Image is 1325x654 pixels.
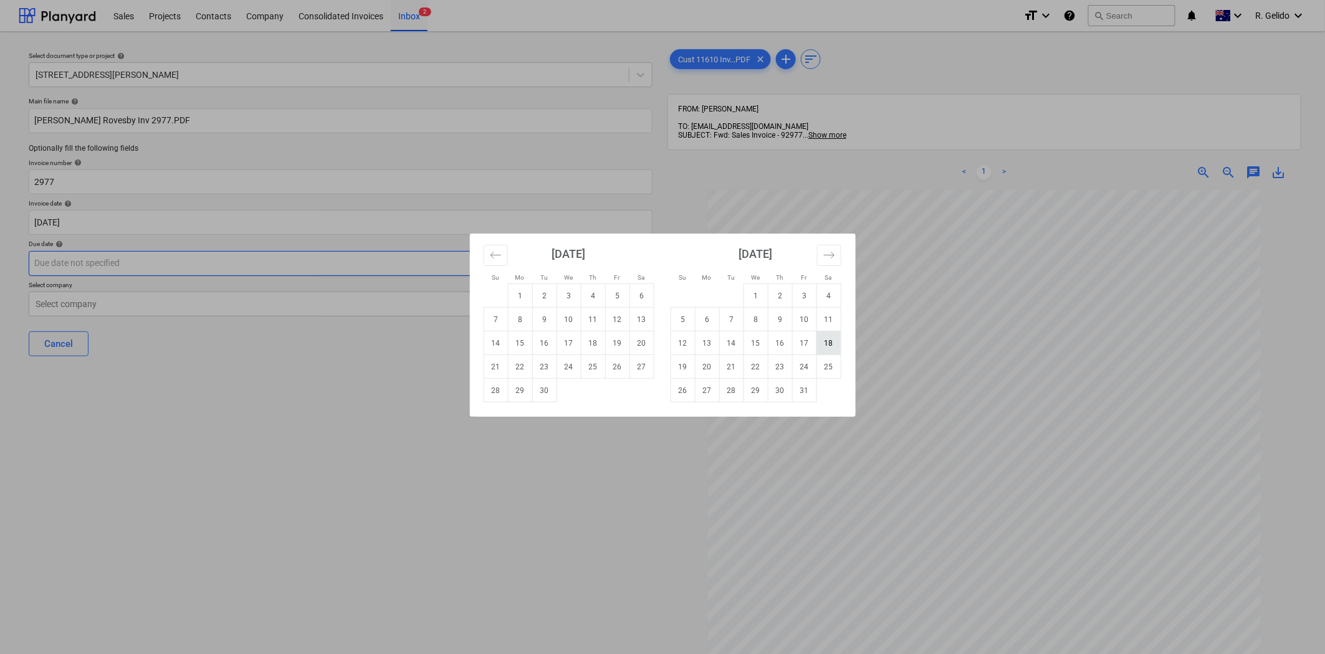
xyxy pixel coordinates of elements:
[719,331,744,355] td: Tuesday, October 14, 2025
[817,245,841,266] button: Move forward to switch to the next month.
[679,274,686,281] small: Su
[695,379,719,402] td: Monday, October 27, 2025
[801,274,807,281] small: Fr
[508,308,532,331] td: Monday, September 8, 2025
[719,355,744,379] td: Tuesday, October 21, 2025
[557,355,581,379] td: Wednesday, September 24, 2025
[1263,594,1325,654] iframe: Chat Widget
[751,274,760,281] small: We
[629,331,654,355] td: Saturday, September 20, 2025
[532,284,557,308] td: Tuesday, September 2, 2025
[792,379,816,402] td: Friday, October 31, 2025
[532,308,557,331] td: Tuesday, September 9, 2025
[484,308,508,331] td: Sunday, September 7, 2025
[671,355,695,379] td: Sunday, October 19, 2025
[532,379,557,402] td: Tuesday, September 30, 2025
[671,308,695,331] td: Sunday, October 5, 2025
[816,355,841,379] td: Saturday, October 25, 2025
[768,308,792,331] td: Thursday, October 9, 2025
[719,379,744,402] td: Tuesday, October 28, 2025
[768,331,792,355] td: Thursday, October 16, 2025
[792,308,816,331] td: Friday, October 10, 2025
[702,274,712,281] small: Mo
[629,284,654,308] td: Saturday, September 6, 2025
[581,355,605,379] td: Thursday, September 25, 2025
[792,284,816,308] td: Friday, October 3, 2025
[557,331,581,355] td: Wednesday, September 17, 2025
[816,308,841,331] td: Saturday, October 11, 2025
[629,308,654,331] td: Saturday, September 13, 2025
[564,274,573,281] small: We
[470,234,856,417] div: Calendar
[581,284,605,308] td: Thursday, September 4, 2025
[557,284,581,308] td: Wednesday, September 3, 2025
[605,355,629,379] td: Friday, September 26, 2025
[615,274,620,281] small: Fr
[695,308,719,331] td: Monday, October 6, 2025
[744,308,768,331] td: Wednesday, October 8, 2025
[492,274,499,281] small: Su
[540,274,548,281] small: Tu
[816,284,841,308] td: Saturday, October 4, 2025
[581,308,605,331] td: Thursday, September 11, 2025
[638,274,645,281] small: Sa
[768,284,792,308] td: Thursday, October 2, 2025
[508,284,532,308] td: Monday, September 1, 2025
[695,331,719,355] td: Monday, October 13, 2025
[484,379,508,402] td: Sunday, September 28, 2025
[744,355,768,379] td: Wednesday, October 22, 2025
[727,274,735,281] small: Tu
[605,284,629,308] td: Friday, September 5, 2025
[768,379,792,402] td: Thursday, October 30, 2025
[792,331,816,355] td: Friday, October 17, 2025
[744,331,768,355] td: Wednesday, October 15, 2025
[605,308,629,331] td: Friday, September 12, 2025
[508,379,532,402] td: Monday, September 29, 2025
[532,331,557,355] td: Tuesday, September 16, 2025
[768,355,792,379] td: Thursday, October 23, 2025
[776,274,783,281] small: Th
[515,274,525,281] small: Mo
[671,379,695,402] td: Sunday, October 26, 2025
[744,284,768,308] td: Wednesday, October 1, 2025
[484,331,508,355] td: Sunday, September 14, 2025
[825,274,832,281] small: Sa
[552,247,586,260] strong: [DATE]
[532,355,557,379] td: Tuesday, September 23, 2025
[671,331,695,355] td: Sunday, October 12, 2025
[508,331,532,355] td: Monday, September 15, 2025
[557,308,581,331] td: Wednesday, September 10, 2025
[484,355,508,379] td: Sunday, September 21, 2025
[792,355,816,379] td: Friday, October 24, 2025
[484,245,508,266] button: Move backward to switch to the previous month.
[581,331,605,355] td: Thursday, September 18, 2025
[816,331,841,355] td: Saturday, October 18, 2025
[744,379,768,402] td: Wednesday, October 29, 2025
[719,308,744,331] td: Tuesday, October 7, 2025
[508,355,532,379] td: Monday, September 22, 2025
[629,355,654,379] td: Saturday, September 27, 2025
[589,274,596,281] small: Th
[739,247,773,260] strong: [DATE]
[605,331,629,355] td: Friday, September 19, 2025
[695,355,719,379] td: Monday, October 20, 2025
